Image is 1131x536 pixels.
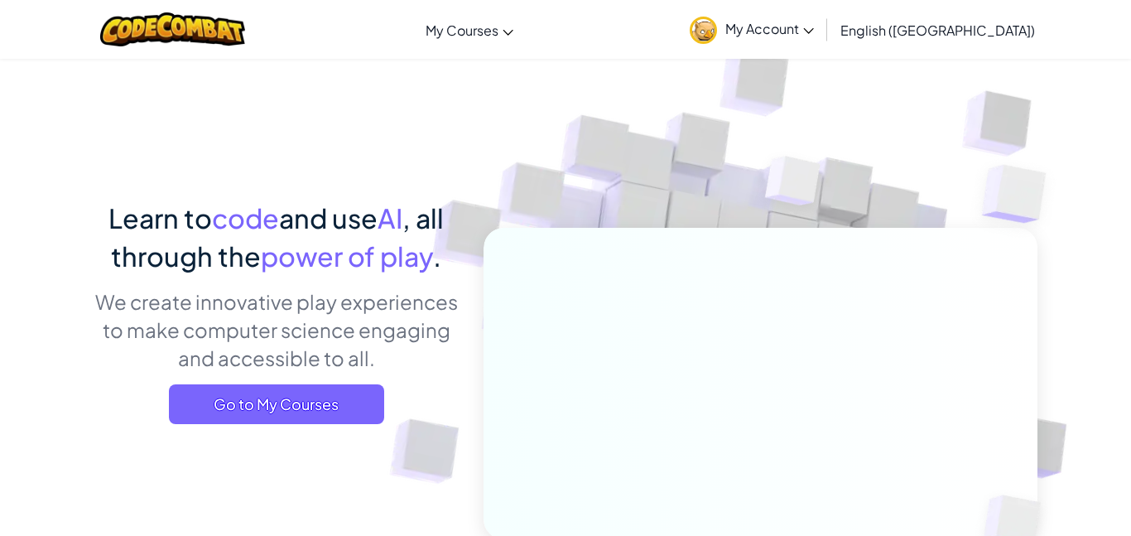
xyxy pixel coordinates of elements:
img: Overlap cubes [949,124,1092,264]
span: . [433,239,441,273]
img: Overlap cubes [734,123,854,247]
span: Learn to [108,201,212,234]
span: My Courses [426,22,498,39]
a: My Account [681,3,822,56]
span: My Account [725,20,814,37]
a: English ([GEOGRAPHIC_DATA]) [832,7,1043,52]
img: CodeCombat logo [100,12,245,46]
a: Go to My Courses [169,384,384,424]
span: and use [279,201,378,234]
span: power of play [261,239,433,273]
span: English ([GEOGRAPHIC_DATA]) [840,22,1035,39]
span: code [212,201,279,234]
span: AI [378,201,402,234]
p: We create innovative play experiences to make computer science engaging and accessible to all. [94,287,459,372]
a: My Courses [417,7,522,52]
img: avatar [690,17,717,44]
